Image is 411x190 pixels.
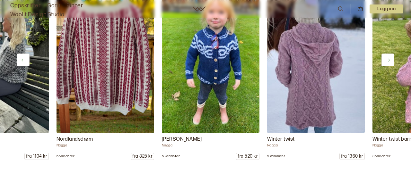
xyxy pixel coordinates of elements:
a: Woolit Design Studio [10,10,65,19]
p: Logg inn [370,4,403,13]
p: 3 varianter [372,154,390,159]
p: 6 varianter [57,154,74,159]
p: Nagga [57,143,154,148]
button: User dropdown [370,4,403,13]
p: Nordlandsdrøm [57,136,154,143]
p: fra 1360 kr [340,153,364,160]
a: Pinner [66,1,83,10]
p: Winter twist [267,136,365,143]
p: fra 520 kr [236,153,259,160]
p: fra 825 kr [131,153,154,160]
p: Nagga [267,143,365,148]
p: Nagga [162,143,259,148]
p: 5 varianter [162,154,180,159]
a: Woolit [193,6,205,12]
p: [PERSON_NAME] [162,136,259,143]
a: Garn [47,1,60,10]
p: 9 varianter [267,154,285,159]
a: Oppskrifter [10,1,41,10]
p: fra 1104 kr [25,153,48,160]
